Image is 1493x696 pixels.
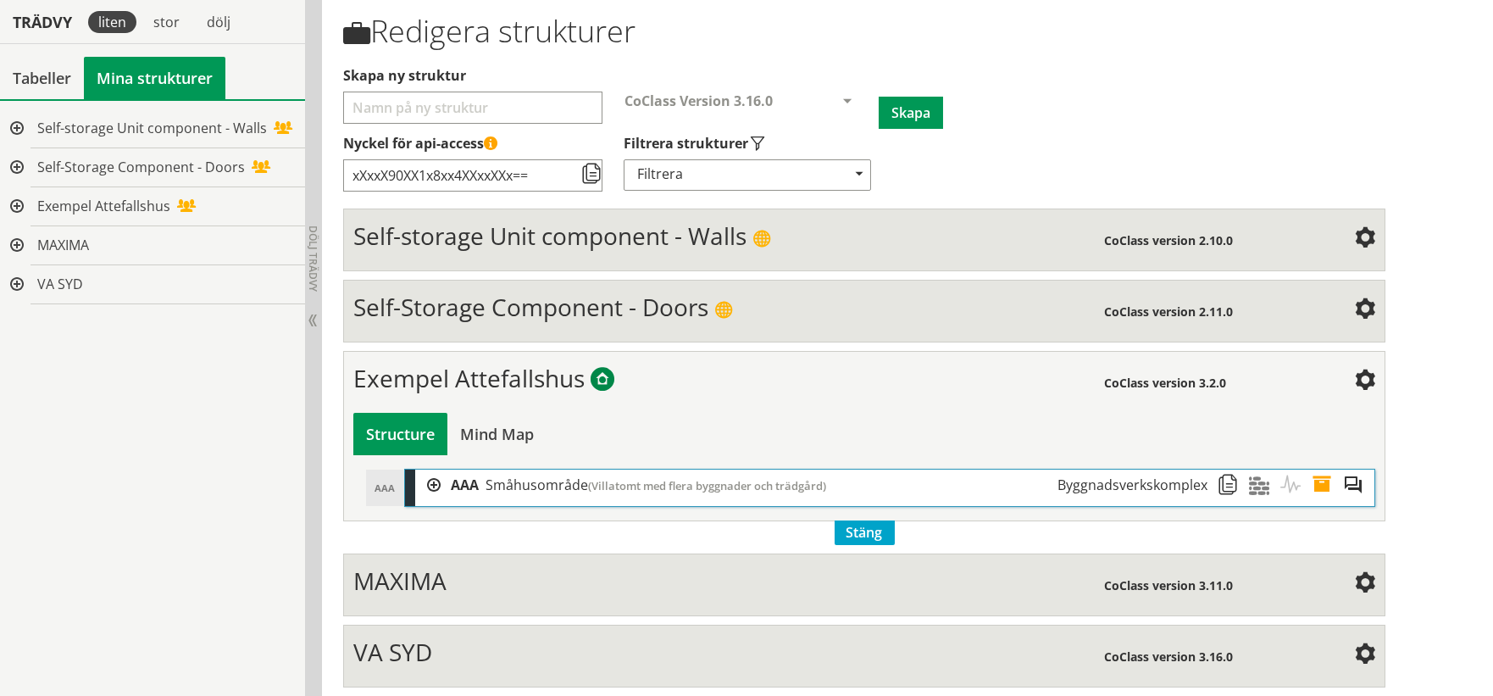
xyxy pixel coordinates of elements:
input: Nyckel till åtkomststruktur via API (kräver API-licensabonnemang) [343,159,602,192]
div: stor [143,11,190,33]
button: Skapa [879,97,943,129]
span: Kopiera [581,164,602,185]
span: Egenskaper [1312,470,1343,501]
span: Inställningar [1355,371,1375,392]
span: Denna API-nyckel ger åtkomst till alla strukturer som du har skapat eller delat med dig av. Håll ... [484,137,497,151]
span: Inställningar [1355,574,1375,594]
div: AAA [366,470,403,506]
span: Inställningar [1355,645,1375,665]
span: Dölj trädvy [306,226,320,292]
div: dölj [197,11,241,33]
h1: Redigera strukturer [343,14,1385,49]
a: Mina strukturer [84,57,225,99]
label: Nyckel till åtkomststruktur via API (kräver API-licensabonnemang) [343,134,1385,153]
span: Exempel Attefallshus [37,197,170,215]
div: liten [88,11,136,33]
span: Self-storage Unit component - Walls [353,220,746,252]
span: Material [1249,470,1280,501]
span: Stäng [835,521,895,545]
span: AAA [451,476,479,494]
div: Bygg och visa struktur i tabellvy [353,413,447,455]
span: CoClass version 2.10.0 [1104,232,1233,248]
span: CoClass Version 3.16.0 [624,92,773,110]
span: Self-storage Unit component - Walls [37,119,267,137]
input: Välj ett namn för att skapa en ny struktur Välj vilka typer av strukturer som ska visas i din str... [343,92,602,124]
span: Inställningar [1355,229,1375,249]
label: Välj ett namn för att skapa en ny struktur [343,66,1385,85]
div: Trädvy [3,13,81,31]
span: VA SYD [37,275,83,293]
span: Byggtjänsts exempelstrukturer [591,369,614,393]
span: Exempel Attefallshus [353,362,585,394]
div: Välj CoClass-version för att skapa en ny struktur [611,92,879,134]
span: MAXIMA [37,236,89,254]
span: Publik struktur [752,230,771,248]
span: (Villatomt med flera byggnader och trädgård) [588,478,826,493]
span: Småhusområde [486,476,588,494]
span: CoClass version 3.16.0 [1104,649,1233,665]
span: Byggnadsverkskomplex [1057,476,1207,494]
div: Filtrera [624,159,871,191]
span: CoClass version 3.2.0 [1104,375,1226,391]
div: Bygg och visa struktur i en mind map-vy [447,413,547,455]
span: Kopiera strukturobjekt [1218,470,1249,501]
span: Föreslå en ändring av strukturen som kommer att granskas av en administratör [1343,470,1374,501]
span: MAXIMA [353,565,447,597]
div: AAA [441,470,1217,501]
span: CoClass version 2.11.0 [1104,303,1233,320]
span: Self-Storage Component - Doors [353,291,708,323]
span: Aktiviteter [1280,470,1312,501]
span: Inställningar [1355,300,1375,320]
span: Self-Storage Component - Doors [37,158,245,176]
span: VA SYD [353,636,432,668]
span: Publik struktur [714,301,733,320]
span: CoClass version 3.11.0 [1104,577,1233,593]
label: Välj vilka typer av strukturer som ska visas i din strukturlista [624,134,869,153]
